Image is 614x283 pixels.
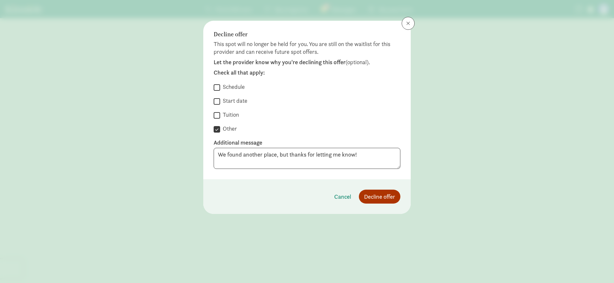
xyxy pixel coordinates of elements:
h6: Decline offer [214,31,392,38]
label: Additional message [214,139,400,147]
button: Decline offer [359,190,400,204]
p: (optional). [214,58,400,66]
label: Other [220,125,237,133]
span: Let the provider know why you're declining this offer [214,58,346,66]
label: Tuition [220,111,239,119]
span: Decline offer [364,192,395,201]
label: Start date [220,97,247,105]
label: Check all that apply: [214,69,400,77]
p: This spot will no longer be held for you. You are still on the waitlist for this provider and can... [214,40,400,56]
button: Cancel [329,190,356,204]
label: Schedule [220,83,245,91]
span: Cancel [334,192,351,201]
